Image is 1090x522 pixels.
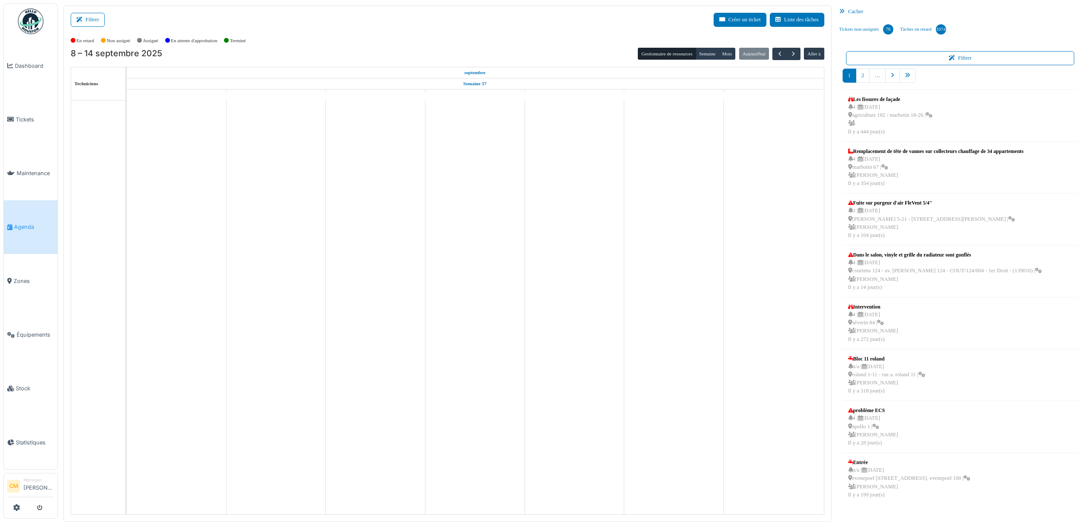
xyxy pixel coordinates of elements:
[883,24,893,35] div: 78
[16,438,54,447] span: Statistiques
[638,48,696,60] button: Gestionnaire de ressources
[804,48,824,60] button: Aller à
[4,92,57,146] a: Tickets
[4,200,57,254] a: Agenda
[4,362,57,415] a: Stock
[848,355,925,363] div: Bloc 11 roland
[16,115,54,124] span: Tickets
[848,207,1015,239] div: 3 | [DATE] [PERSON_NAME] 5-21 - [STREET_ADDRESS][PERSON_NAME] | [PERSON_NAME] Il y a 104 jour(s)
[848,147,1024,155] div: Remplacement de tête de vannes sur collecteurs chauffage de 34 appartements
[846,353,927,398] a: Bloc 11 roland n/a |[DATE] roland 1-11 - rue a. roland 11 | [PERSON_NAME]Il y a 318 jour(s)
[107,37,130,44] label: Non assigné
[856,69,869,83] a: 2
[230,37,246,44] label: Terminé
[7,480,20,493] li: CM
[169,89,184,100] a: 8 septembre 2025
[366,89,385,100] a: 10 septembre 2025
[266,89,286,100] a: 9 septembre 2025
[848,363,925,395] div: n/a | [DATE] roland 1-11 - rue a. roland 11 | [PERSON_NAME] Il y a 318 jour(s)
[14,223,54,231] span: Agenda
[846,404,901,449] a: problème ECS 4 |[DATE] apollo 1 | [PERSON_NAME]Il y a 28 jour(s)
[869,69,886,83] a: …
[764,89,783,100] a: 14 septembre 2025
[848,103,933,136] div: 4 | [DATE] agriculture 182 / marbotin 18-26 | Il y a 444 jour(s)
[719,48,736,60] button: Mois
[71,13,105,27] button: Filtrer
[936,24,946,35] div: 1074
[836,6,1085,18] div: Cacher
[714,13,766,27] button: Créer un ticket
[664,89,683,100] a: 13 septembre 2025
[75,81,98,86] span: Techniciens
[77,37,94,44] label: En retard
[461,78,488,89] a: Semaine 37
[4,147,57,200] a: Maintenance
[848,303,898,311] div: Intervention
[848,466,971,499] div: n/a | [DATE] evenepoel [STREET_ADDRESS]. evenepoel 100 | [PERSON_NAME] Il y a 199 jour(s)
[462,67,488,78] a: 8 septembre 2025
[846,145,1026,190] a: Remplacement de tête de vannes sur collecteurs chauffage de 34 appartements 4 |[DATE] marbotin 67...
[4,254,57,308] a: Zones
[848,95,933,103] div: Les fissures de façade
[770,13,824,27] button: Liste des tâches
[843,69,1078,89] nav: pager
[739,48,769,60] button: Aujourd'hui
[171,37,217,44] label: En attente d'approbation
[17,169,54,177] span: Maintenance
[772,48,786,60] button: Précédent
[71,49,162,59] h2: 8 – 14 septembre 2025
[848,199,1015,207] div: Fuite sur purgeur d'air FleVent 5/4"
[466,89,484,100] a: 11 septembre 2025
[846,301,901,346] a: Intervention 4 |[DATE] séverin 84 | [PERSON_NAME]Il y a 272 jour(s)
[846,51,1075,65] button: Filtrer
[786,48,800,60] button: Suivant
[846,197,1018,242] a: Fuite sur purgeur d'air FleVent 5/4" 3 |[DATE] [PERSON_NAME] 5-21 - [STREET_ADDRESS][PERSON_NAME]...
[848,311,898,343] div: 4 | [DATE] séverin 84 | [PERSON_NAME] Il y a 272 jour(s)
[846,93,935,138] a: Les fissures de façade 4 |[DATE] agriculture 182 / marbotin 18-26 | Il y a 444 jour(s)
[843,69,856,83] a: 1
[848,259,1042,291] div: 4 | [DATE] courtens 124 - av. [PERSON_NAME] 124 - COUT/124/004 - 1er Droit - (139010) | [PERSON_N...
[897,18,949,41] a: Tâches en retard
[23,477,54,495] li: [PERSON_NAME]
[7,477,54,497] a: CM Manager[PERSON_NAME]
[565,89,584,100] a: 12 septembre 2025
[18,9,43,34] img: Badge_color-CXgf-gQk.svg
[17,331,54,339] span: Équipements
[15,62,54,70] span: Dashboard
[4,308,57,361] a: Équipements
[848,155,1024,188] div: 4 | [DATE] marbotin 67 | [PERSON_NAME] Il y a 354 jour(s)
[696,48,719,60] button: Semaine
[23,477,54,483] div: Manager
[16,384,54,392] span: Stock
[848,459,971,466] div: Entrée
[4,39,57,92] a: Dashboard
[4,415,57,469] a: Statistiques
[143,37,158,44] label: Assigné
[848,414,898,447] div: 4 | [DATE] apollo 1 | [PERSON_NAME] Il y a 28 jour(s)
[848,251,1042,259] div: Dans le salon, vinyle et grille du radiateur sont gonflés
[846,456,973,501] a: Entrée n/a |[DATE] evenepoel [STREET_ADDRESS]. evenepoel 100 | [PERSON_NAME]Il y a 199 jour(s)
[14,277,54,285] span: Zones
[848,407,898,414] div: problème ECS
[846,249,1044,294] a: Dans le salon, vinyle et grille du radiateur sont gonflés 4 |[DATE] courtens 124 - av. [PERSON_NA...
[836,18,897,41] a: Tickets non-assignés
